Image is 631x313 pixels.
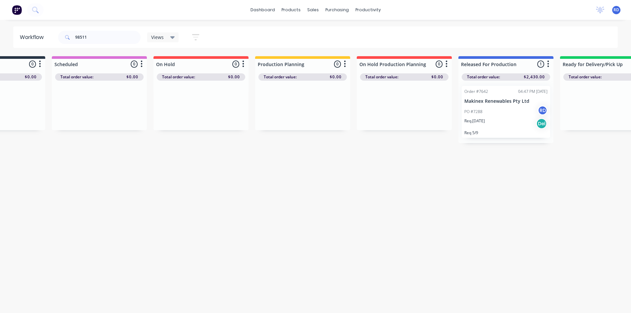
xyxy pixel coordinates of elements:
[467,74,500,80] span: Total order value:
[126,74,138,80] span: $0.00
[304,5,322,15] div: sales
[538,105,548,115] div: RD
[464,89,488,95] div: Order #7642
[12,5,22,15] img: Factory
[365,74,398,80] span: Total order value:
[264,74,297,80] span: Total order value:
[352,5,384,15] div: productivity
[75,31,141,44] input: Search for orders...
[464,98,548,104] p: Makinex Renewables Pty Ltd
[322,5,352,15] div: purchasing
[464,118,485,124] p: Req. [DATE]
[536,118,547,129] div: Del
[462,86,550,138] div: Order #764204:47 PM [DATE]Makinex Renewables Pty LtdPO #7288RDReq.[DATE]DelReq 5/9
[151,34,164,41] span: Views
[25,74,37,80] span: $0.00
[228,74,240,80] span: $0.00
[614,7,619,13] span: RD
[247,5,278,15] a: dashboard
[524,74,545,80] span: $2,430.00
[431,74,443,80] span: $0.00
[518,89,548,95] div: 04:47 PM [DATE]
[20,33,47,41] div: Workflow
[60,74,93,80] span: Total order value:
[569,74,602,80] span: Total order value:
[464,130,548,135] p: Req 5/9
[162,74,195,80] span: Total order value:
[278,5,304,15] div: products
[330,74,342,80] span: $0.00
[464,109,482,115] p: PO #7288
